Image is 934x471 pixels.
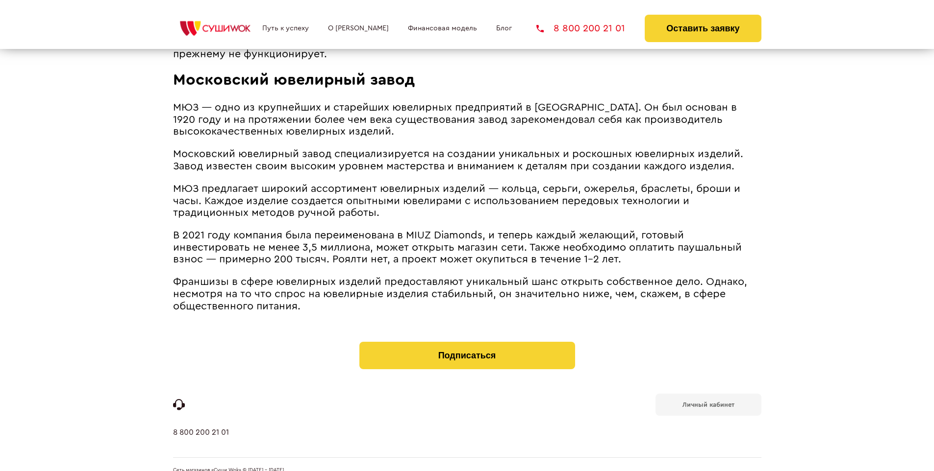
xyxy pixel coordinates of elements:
b: Личный кабинет [682,401,734,408]
a: Путь к успеху [262,24,309,32]
a: 8 800 200 21 01 [536,24,625,33]
a: Финансовая модель [408,24,477,32]
a: Личный кабинет [656,394,761,416]
span: Московский ювелирный завод [173,72,415,88]
span: На российский рынок бренд вышел [DATE]. В стране работает несколько десятков магазинов этой сети.... [173,13,761,59]
a: О [PERSON_NAME] [328,24,389,32]
span: МЮЗ предлагает широкий ассортимент ювелирных изделий ― кольца, серьги, ожерелья, браслеты, броши ... [173,184,740,218]
span: МЮЗ ― одно из крупнейших и старейших ювелирных предприятий в [GEOGRAPHIC_DATA]. Он был основан в ... [173,102,737,137]
span: В 2021 году компания была переименована в MIUZ Diamonds, и теперь каждый желающий, готовый инвест... [173,230,742,264]
a: Блог [496,24,512,32]
a: 8 800 200 21 01 [173,428,229,457]
span: 8 800 200 21 01 [554,24,625,33]
span: Франшизы в сфере ювелирных изделий предоставляют уникальный шанс открыть собственное дело. Однако... [173,277,747,311]
button: Оставить заявку [645,15,761,42]
span: Московский ювелирный завод специализируется на создании уникальных и роскошных ювелирных изделий.... [173,149,743,171]
button: Подписаться [359,342,575,369]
